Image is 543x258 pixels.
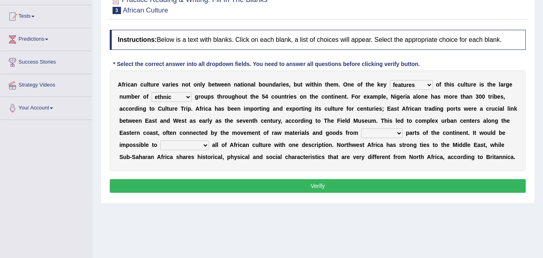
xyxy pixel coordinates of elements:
[119,105,123,112] b: a
[143,105,146,112] b: g
[310,93,312,100] b: t
[357,105,360,112] b: c
[199,105,201,112] b: f
[261,105,263,112] b: i
[235,93,239,100] b: h
[360,105,363,112] b: e
[332,105,334,112] b: t
[383,81,387,88] b: y
[334,81,338,88] b: m
[122,81,124,88] b: f
[449,93,452,100] b: o
[328,93,332,100] b: n
[335,93,338,100] b: n
[370,93,373,100] b: a
[193,81,197,88] b: o
[175,81,178,88] b: s
[348,81,351,88] b: n
[254,81,256,88] b: l
[208,81,212,88] b: b
[151,105,155,112] b: o
[207,93,211,100] b: p
[154,81,156,88] b: r
[191,105,193,112] b: .
[492,93,494,100] b: i
[318,105,322,112] b: s
[490,93,492,100] b: r
[138,105,139,112] b: i
[369,105,372,112] b: u
[355,93,359,100] b: o
[204,105,205,112] b: i
[310,81,311,88] b: i
[450,81,451,88] b: i
[386,93,388,100] b: ,
[118,36,157,43] b: Instructions:
[471,81,473,88] b: r
[162,81,166,88] b: v
[134,81,137,88] b: n
[123,93,126,100] b: u
[381,93,383,100] b: l
[132,105,134,112] b: r
[357,81,361,88] b: o
[129,105,132,112] b: o
[439,81,441,88] b: f
[377,81,381,88] b: k
[219,93,223,100] b: h
[346,105,348,112] b: f
[123,105,126,112] b: c
[372,105,374,112] b: r
[367,81,371,88] b: h
[127,81,131,88] b: c
[201,81,202,88] b: l
[391,105,394,112] b: a
[234,105,237,112] b: e
[218,105,221,112] b: a
[205,105,209,112] b: c
[481,81,484,88] b: s
[371,81,374,88] b: e
[140,81,143,88] b: c
[380,81,383,88] b: e
[403,93,405,100] b: r
[266,81,269,88] b: u
[281,81,283,88] b: i
[123,6,168,14] small: African Culture
[251,81,254,88] b: a
[311,93,315,100] b: h
[303,93,307,100] b: n
[279,81,281,88] b: r
[343,81,348,88] b: O
[201,93,204,100] b: o
[466,93,469,100] b: a
[444,93,449,100] b: m
[271,93,275,100] b: c
[363,105,367,112] b: n
[186,105,188,112] b: i
[254,105,257,112] b: o
[418,93,421,100] b: o
[289,93,290,100] b: i
[492,81,496,88] b: e
[0,5,92,25] a: Tests
[464,81,466,88] b: l
[391,93,395,100] b: N
[467,81,471,88] b: u
[487,81,489,88] b: t
[227,81,231,88] b: n
[237,105,241,112] b: n
[0,74,92,94] a: Strategy Videos
[197,81,201,88] b: n
[211,93,214,100] b: s
[461,81,464,88] b: u
[328,105,331,112] b: u
[245,93,247,100] b: t
[158,105,162,112] b: C
[262,93,265,100] b: 5
[301,105,303,112] b: t
[259,105,261,112] b: t
[135,93,138,100] b: e
[351,81,354,88] b: e
[299,105,301,112] b: r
